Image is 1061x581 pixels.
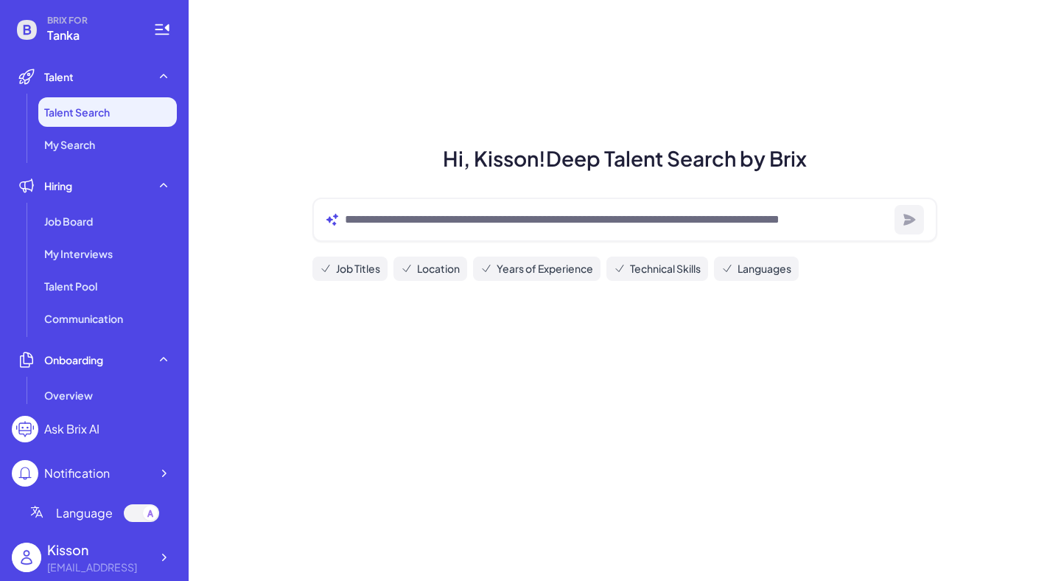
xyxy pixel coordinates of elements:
[44,69,74,84] span: Talent
[44,311,123,326] span: Communication
[44,137,95,152] span: My Search
[44,465,110,482] div: Notification
[47,540,150,560] div: Kisson
[44,279,97,293] span: Talent Pool
[44,105,110,119] span: Talent Search
[12,543,41,572] img: user_logo.png
[497,261,593,276] span: Years of Experience
[47,27,136,44] span: Tanka
[56,504,113,522] span: Language
[44,246,113,261] span: My Interviews
[738,261,791,276] span: Languages
[44,178,72,193] span: Hiring
[295,143,955,174] h1: Hi, Kisson! Deep Talent Search by Brix
[630,261,701,276] span: Technical Skills
[47,560,150,575] div: kisson@tanka.ai
[44,420,99,438] div: Ask Brix AI
[47,15,136,27] span: BRIX FOR
[44,214,93,229] span: Job Board
[336,261,380,276] span: Job Titles
[44,388,93,403] span: Overview
[417,261,460,276] span: Location
[44,352,103,367] span: Onboarding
